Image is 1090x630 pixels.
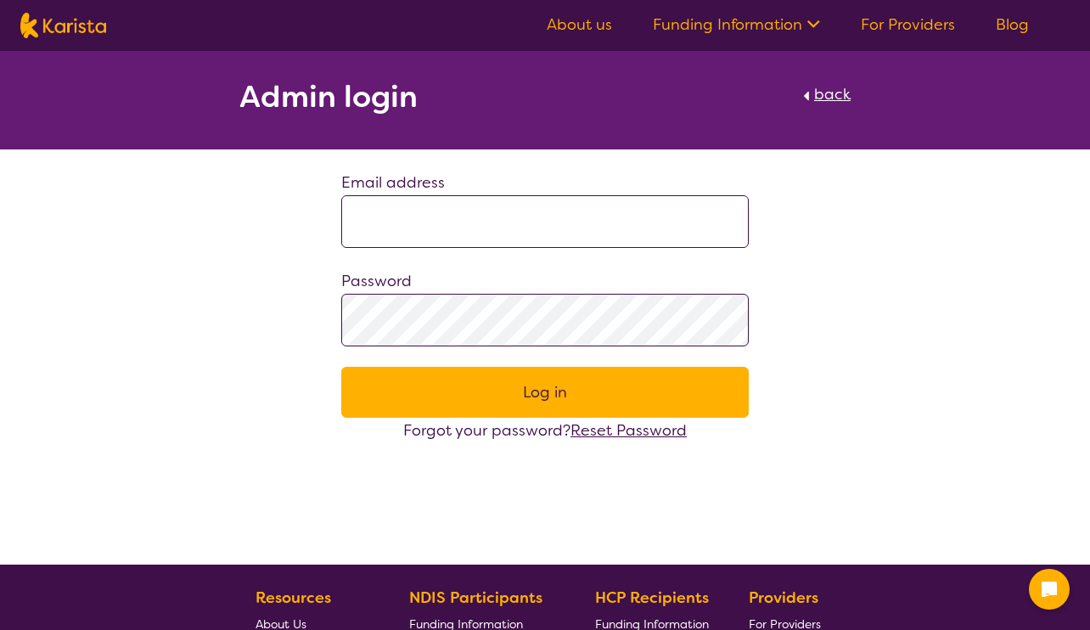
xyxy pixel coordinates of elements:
h2: Admin login [239,82,418,112]
label: Password [341,271,412,291]
div: Forgot your password? [341,418,749,443]
img: Karista logo [20,13,106,38]
span: back [814,84,851,104]
b: HCP Recipients [595,588,709,608]
b: Providers [749,588,818,608]
a: For Providers [861,14,955,35]
label: Email address [341,172,445,193]
b: NDIS Participants [409,588,542,608]
a: Reset Password [570,420,687,441]
a: About us [547,14,612,35]
a: back [799,82,851,119]
b: Resources [256,588,331,608]
button: Log in [341,367,749,418]
a: Blog [996,14,1029,35]
a: Funding Information [653,14,820,35]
